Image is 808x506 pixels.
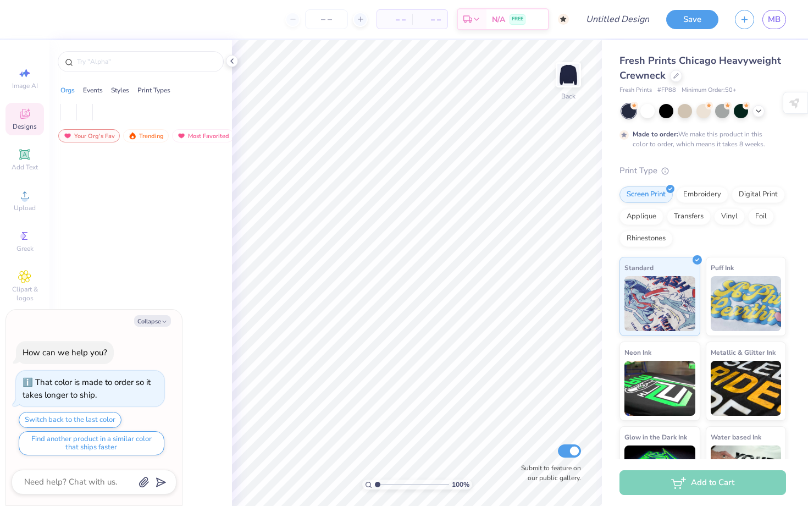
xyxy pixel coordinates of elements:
img: trending.gif [128,132,137,140]
span: Fresh Prints Chicago Heavyweight Crewneck [619,54,781,82]
img: Glow in the Dark Ink [624,446,695,501]
input: Untitled Design [577,8,658,30]
img: most_fav.gif [63,132,72,140]
span: Neon Ink [624,346,651,358]
img: most_fav.gif [177,132,186,140]
span: Minimum Order: 50 + [682,86,737,95]
span: Designs [13,122,37,131]
img: Neon Ink [624,361,695,416]
span: Upload [14,204,36,212]
div: Print Type [619,164,786,177]
div: Digital Print [732,186,785,203]
input: – – [305,9,348,29]
img: Metallic & Glitter Ink [711,361,782,416]
div: Your Org's Fav [58,129,120,142]
span: MB [768,13,781,26]
span: Image AI [12,81,38,90]
span: N/A [492,14,505,25]
span: # FP88 [657,86,676,95]
div: Most Favorited [172,129,234,142]
button: Save [666,10,718,29]
div: Print Types [137,85,170,95]
span: – – [384,14,406,25]
span: Add Text [12,163,38,172]
div: Orgs [60,85,75,95]
span: FREE [512,15,523,23]
div: Styles [111,85,129,95]
span: Greek [16,244,34,253]
div: Back [561,91,575,101]
div: Foil [748,208,774,225]
div: We make this product in this color to order, which means it takes 8 weeks. [633,129,768,149]
span: Puff Ink [711,262,734,273]
button: Switch back to the last color [19,412,121,428]
a: MB [762,10,786,29]
span: Fresh Prints [619,86,652,95]
div: How can we help you? [23,347,107,358]
span: Clipart & logos [5,285,44,302]
span: – – [419,14,441,25]
span: Metallic & Glitter Ink [711,346,776,358]
span: Water based Ink [711,431,761,443]
img: Back [557,64,579,86]
div: Screen Print [619,186,673,203]
div: Events [83,85,103,95]
div: Trending [123,129,169,142]
button: Find another product in a similar color that ships faster [19,431,164,455]
img: Standard [624,276,695,331]
button: Collapse [134,315,171,327]
div: That color is made to order so it takes longer to ship. [23,377,151,400]
div: Transfers [667,208,711,225]
div: Embroidery [676,186,728,203]
strong: Made to order: [633,130,678,139]
div: Applique [619,208,663,225]
input: Try "Alpha" [76,56,217,67]
span: Standard [624,262,654,273]
span: 100 % [452,480,469,490]
img: Puff Ink [711,276,782,331]
span: Glow in the Dark Ink [624,431,687,443]
div: Rhinestones [619,230,673,247]
label: Submit to feature on our public gallery. [515,463,581,483]
div: Vinyl [714,208,745,225]
img: Water based Ink [711,446,782,501]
